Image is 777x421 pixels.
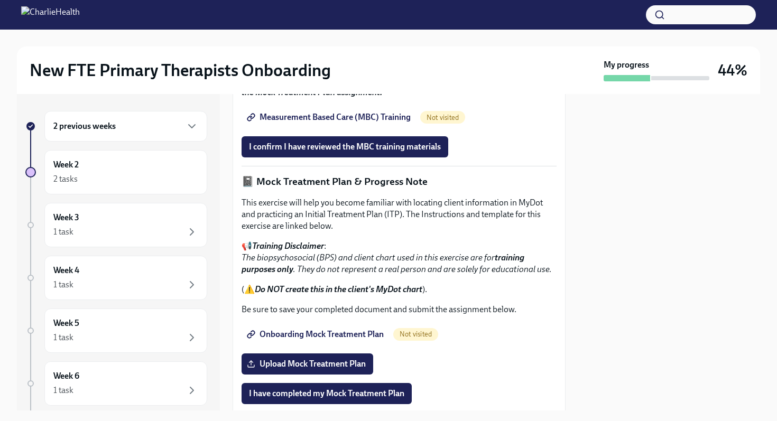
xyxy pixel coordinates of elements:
[242,383,412,404] button: I have completed my Mock Treatment Plan
[53,385,73,396] div: 1 task
[53,120,116,132] h6: 2 previous weeks
[242,107,418,128] a: Measurement Based Care (MBC) Training
[242,197,557,232] p: This exercise will help you become familiar with locating client information in MyDot and practic...
[242,252,524,274] strong: training purposes only
[53,279,73,291] div: 1 task
[249,142,441,152] span: I confirm I have reviewed the MBC training materials
[249,329,384,340] span: Onboarding Mock Treatment Plan
[242,353,373,375] label: Upload Mock Treatment Plan
[44,111,207,142] div: 2 previous weeks
[604,59,649,71] strong: My progress
[25,256,207,300] a: Week 41 task
[420,114,465,121] span: Not visited
[53,317,79,329] h6: Week 5
[242,136,448,157] button: I confirm I have reviewed the MBC training materials
[242,175,557,189] p: 📓 Mock Treatment Plan & Progress Note
[53,265,79,276] h6: Week 4
[242,284,557,295] p: (⚠️ ).
[255,284,422,294] strong: Do NOT create this in the client's MyDot chart
[249,112,411,123] span: Measurement Based Care (MBC) Training
[718,61,747,80] h3: 44%
[25,308,207,353] a: Week 51 task
[53,226,73,238] div: 1 task
[53,370,79,382] h6: Week 6
[249,359,366,369] span: Upload Mock Treatment Plan
[25,150,207,194] a: Week 22 tasks
[252,241,324,251] strong: Training Disclaimer
[21,6,80,23] img: CharlieHealth
[53,173,78,185] div: 2 tasks
[30,60,331,81] h2: New FTE Primary Therapists Onboarding
[393,330,438,338] span: Not visited
[242,324,391,345] a: Onboarding Mock Treatment Plan
[53,159,79,171] h6: Week 2
[25,203,207,247] a: Week 31 task
[53,332,73,343] div: 1 task
[53,212,79,223] h6: Week 3
[242,304,557,315] p: Be sure to save your completed document and submit the assignment below.
[242,240,557,275] p: 📢 :
[25,361,207,406] a: Week 61 task
[249,388,404,399] span: I have completed my Mock Treatment Plan
[242,252,552,274] em: The biopsychosocial (BPS) and client chart used in this exercise are for . They do not represent ...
